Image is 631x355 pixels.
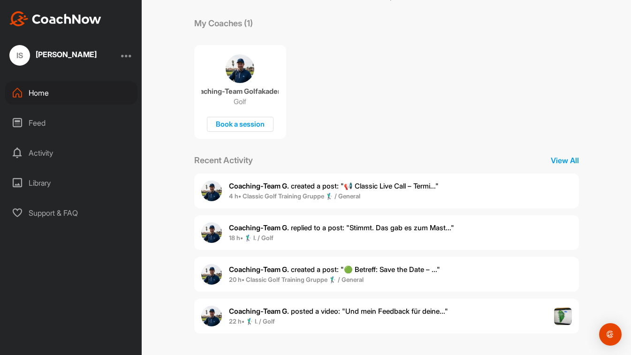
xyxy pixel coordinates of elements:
[551,155,579,166] p: View All
[599,323,622,346] div: Open Intercom Messenger
[5,111,137,135] div: Feed
[229,223,289,232] b: Coaching-Team G.
[201,87,279,96] p: Coaching-Team Golfakademie
[229,181,439,190] span: created a post : "📢 Classic Live Call – Termi..."
[9,45,30,66] div: IS
[5,201,137,225] div: Support & FAQ
[5,141,137,165] div: Activity
[201,181,222,201] img: user avatar
[229,192,360,200] b: 4 h • Classic Golf Training Gruppe 🏌️‍♂️ / General
[229,181,289,190] b: Coaching-Team G.
[5,171,137,195] div: Library
[234,97,246,106] p: Golf
[229,317,275,325] b: 22 h • 🏌‍♂ I. / Golf
[207,117,274,132] div: Book a session
[229,265,289,274] b: Coaching-Team G.
[229,307,448,316] span: posted a video : " Und mein Feedback für deine... "
[229,307,289,316] b: Coaching-Team G.
[201,264,222,285] img: user avatar
[554,308,572,325] img: post image
[201,222,222,243] img: user avatar
[5,81,137,105] div: Home
[9,11,101,26] img: CoachNow
[229,276,364,283] b: 20 h • Classic Golf Training Gruppe 🏌️‍♂️ / General
[194,17,253,30] p: My Coaches (1)
[229,223,454,232] span: replied to a post : "Stimmt. Das gab es zum Mast..."
[36,51,97,58] div: [PERSON_NAME]
[229,265,440,274] span: created a post : "🟢 Betreff: Save the Date – ..."
[229,234,274,242] b: 18 h • 🏌‍♂ I. / Golf
[194,154,253,166] p: Recent Activity
[226,54,254,83] img: coach avatar
[201,306,222,326] img: user avatar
